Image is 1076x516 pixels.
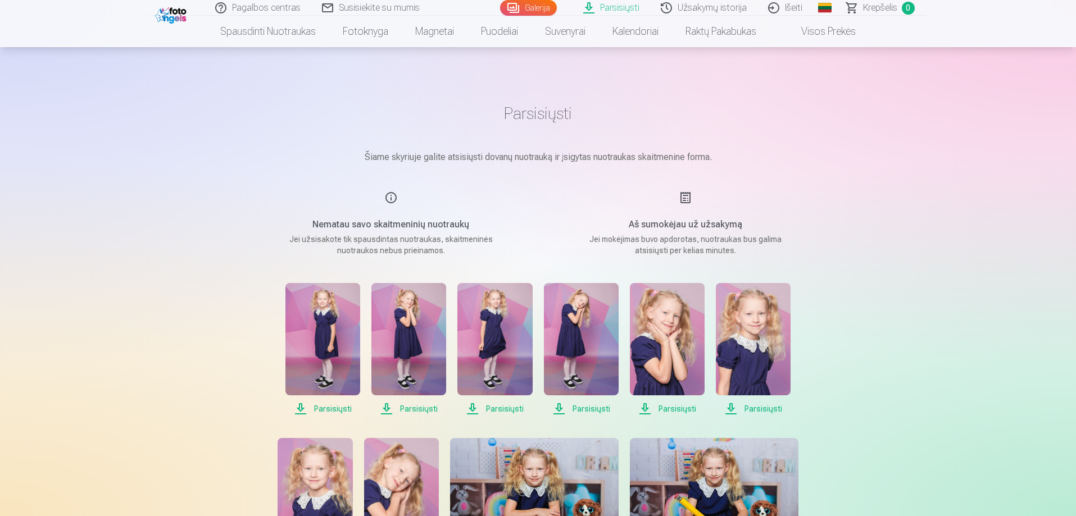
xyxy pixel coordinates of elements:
[257,150,819,164] p: Šiame skyriuje galite atsisiųsti dovanų nuotrauką ir įsigytas nuotraukas skaitmenine forma.
[457,402,532,415] span: Parsisiųsti
[544,402,619,415] span: Parsisiųsti
[599,16,672,47] a: Kalendoriai
[207,16,329,47] a: Spausdinti nuotraukas
[467,16,532,47] a: Puodeliai
[155,4,189,24] img: /fa2
[457,283,532,415] a: Parsisiųsti
[579,218,792,231] h5: Aš sumokėjau už užsakymą
[371,283,446,415] a: Parsisiųsti
[371,402,446,415] span: Parsisiųsti
[257,103,819,124] h1: Parsisiųsti
[716,283,791,415] a: Parsisiųsti
[630,283,705,415] a: Parsisiųsti
[284,234,498,256] p: Jei užsisakote tik spausdintas nuotraukas, skaitmeninės nuotraukos nebus prieinamos.
[285,283,360,415] a: Parsisiųsti
[716,402,791,415] span: Parsisiųsti
[579,234,792,256] p: Jei mokėjimas buvo apdorotas, nuotraukas bus galima atsisiųsti per kelias minutes.
[532,16,599,47] a: Suvenyrai
[284,218,498,231] h5: Nematau savo skaitmeninių nuotraukų
[863,1,897,15] span: Krepšelis
[770,16,869,47] a: Visos prekės
[402,16,467,47] a: Magnetai
[544,283,619,415] a: Parsisiųsti
[630,402,705,415] span: Parsisiųsti
[902,2,915,15] span: 0
[329,16,402,47] a: Fotoknyga
[285,402,360,415] span: Parsisiųsti
[672,16,770,47] a: Raktų pakabukas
